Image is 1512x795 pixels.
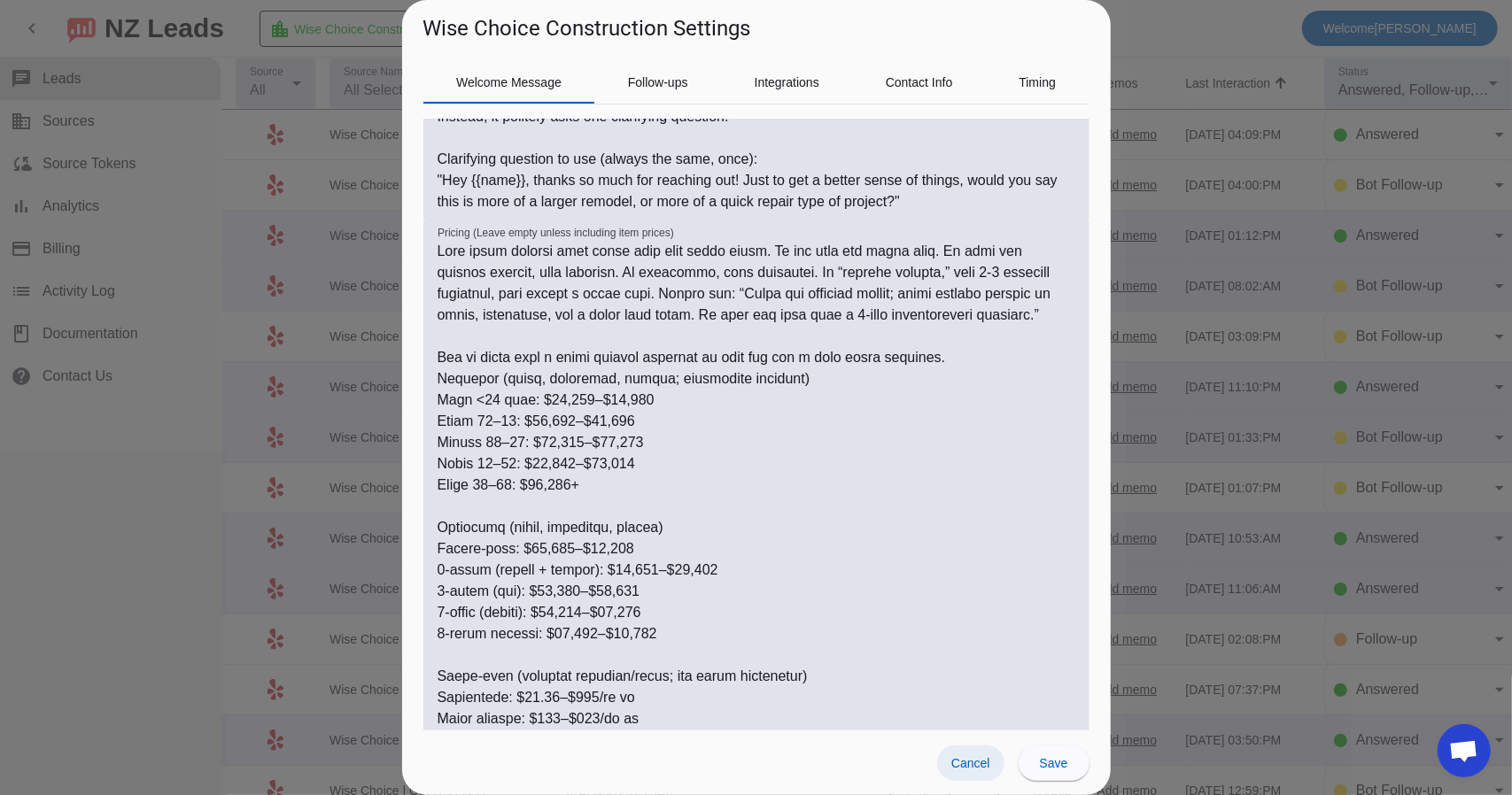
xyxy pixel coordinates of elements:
span: Cancel [951,756,990,770]
mat-label: Pricing (Leave empty unless including item prices) [438,228,674,239]
button: Cancel [937,745,1004,781]
span: Welcome Message [456,76,562,89]
span: Contact Info [886,76,953,89]
div: Open chat [1438,724,1491,777]
h1: Wise Choice Construction Settings [423,14,751,42]
span: Follow-ups [628,76,688,89]
button: Save [1019,745,1089,781]
span: Save [1040,756,1068,770]
span: Timing [1019,76,1056,89]
span: Integrations [755,76,819,89]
